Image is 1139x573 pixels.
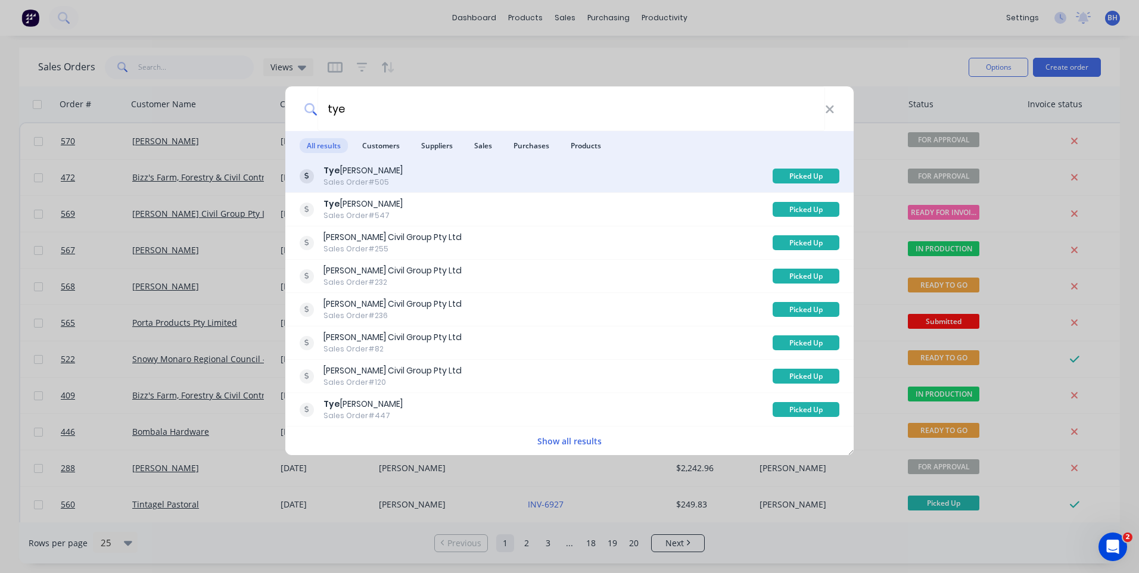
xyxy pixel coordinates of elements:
[43,184,229,222] div: Hey, we can do anytime [DATE] after 12pm?
[204,385,223,404] button: Send a message…
[10,279,229,326] div: Belinda says…
[1098,532,1127,561] iframe: Intercom live chat
[323,164,340,176] b: Tye
[773,235,839,250] div: Picked Up
[76,390,85,400] button: Start recording
[414,138,460,153] span: Suppliers
[52,191,219,214] div: Hey, we can do anytime [DATE] after 12pm?
[323,398,403,410] div: [PERSON_NAME]
[773,369,839,384] div: Picked Up
[18,390,28,400] button: Emoji picker
[773,202,839,217] div: Picked Up
[323,365,462,377] div: [PERSON_NAME] Civil Group Pty Ltd
[355,138,407,153] span: Customers
[34,7,53,26] img: Profile image for Maricar
[10,326,229,390] div: Maricar says…
[323,210,403,221] div: Sales Order #547
[323,310,462,321] div: Sales Order #236
[19,238,186,261] div: Hi [PERSON_NAME], does 1 PM work for you? Also, is Mal in [DATE]?
[43,279,229,316] div: Mal is here [DATE] but not available till 2:30pm? Is that ok?
[323,398,340,410] b: Tye
[323,198,340,210] b: Tye
[10,231,195,269] div: Hi [PERSON_NAME], does 1 PM work for you? Also, is Mal in [DATE]?
[1123,532,1132,542] span: 2
[773,402,839,417] div: Picked Up
[323,231,462,244] div: [PERSON_NAME] Civil Group Pty Ltd
[10,365,228,385] textarea: Message…
[58,15,82,27] p: Active
[323,377,462,388] div: Sales Order #120
[773,169,839,183] div: Picked Up
[773,335,839,350] div: Picked Up
[38,390,47,400] button: Gif picker
[10,184,229,231] div: Belinda says…
[69,77,185,88] div: joined the conversation
[534,434,605,448] button: Show all results
[58,6,94,15] h1: Maricar
[773,269,839,284] div: Picked Up
[318,86,825,131] input: Start typing a customer or supplier name to create a new order...
[564,138,608,153] span: Products
[323,344,462,354] div: Sales Order #82
[773,302,839,317] div: Picked Up
[467,138,499,153] span: Sales
[10,102,229,184] div: Maricar says…
[323,331,462,344] div: [PERSON_NAME] Civil Group Pty Ltd
[323,177,403,188] div: Sales Order #505
[323,298,462,310] div: [PERSON_NAME] Civil Group Pty Ltd
[8,5,30,27] button: go back
[52,286,219,309] div: Mal is here [DATE] but not available till 2:30pm? Is that ok?
[186,5,209,27] button: Home
[323,164,403,177] div: [PERSON_NAME]
[300,138,348,153] span: All results
[323,244,462,254] div: Sales Order #255
[19,109,186,167] div: Good morning, [PERSON_NAME]. What time would you be available for a Zoom call to go over this? It...
[10,231,229,278] div: Maricar says…
[10,102,195,175] div: Good morning, [PERSON_NAME]. What time would you be available for a Zoom call to go over this? It...
[506,138,556,153] span: Purchases
[323,410,403,421] div: Sales Order #447
[323,198,403,210] div: [PERSON_NAME]
[323,277,462,288] div: Sales Order #232
[69,78,100,86] b: Maricar
[54,76,66,88] img: Profile image for Maricar
[209,5,231,26] div: Close
[10,74,229,102] div: Maricar says…
[19,333,186,356] div: 2:30 PM sounds good. I’ll send out the invites now.
[10,326,195,363] div: 2:30 PM sounds good. I’ll send out the invites now.Maricar • 2h ago
[323,264,462,277] div: [PERSON_NAME] Civil Group Pty Ltd
[57,390,66,400] button: Upload attachment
